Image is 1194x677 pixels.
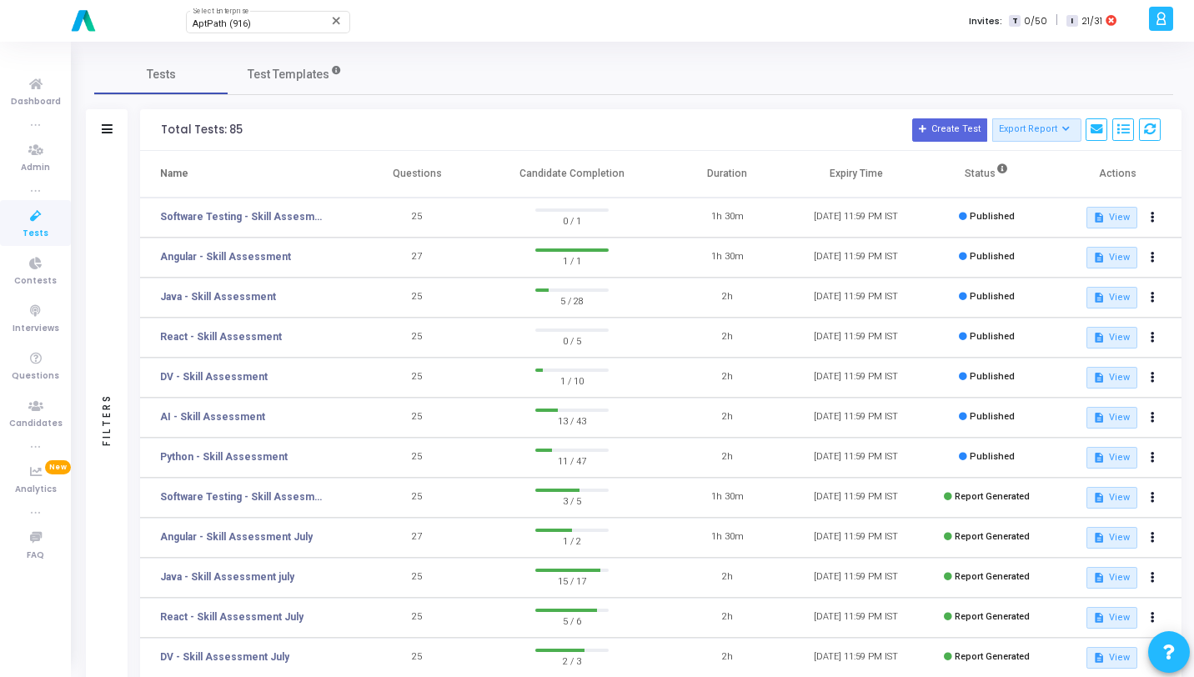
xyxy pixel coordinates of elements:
[535,412,610,429] span: 13 / 43
[1086,327,1137,349] button: View
[330,14,344,28] mat-icon: Clear
[663,438,792,478] td: 2h
[13,322,59,336] span: Interviews
[970,331,1015,342] span: Published
[1093,532,1105,544] mat-icon: description
[535,332,610,349] span: 0 / 5
[160,209,327,224] a: Software Testing - Skill Assesment
[1093,452,1105,464] mat-icon: description
[353,238,482,278] td: 27
[970,411,1015,422] span: Published
[248,66,329,83] span: Test Templates
[791,238,921,278] td: [DATE] 11:59 PM IST
[535,252,610,268] span: 1 / 1
[1056,12,1058,29] span: |
[353,151,482,198] th: Questions
[535,572,610,589] span: 15 / 17
[45,460,71,474] span: New
[160,329,282,344] a: React - Skill Assessment
[12,369,59,384] span: Questions
[160,249,291,264] a: Angular - Skill Assessment
[1086,487,1137,509] button: View
[663,278,792,318] td: 2h
[1086,367,1137,389] button: View
[160,369,268,384] a: DV - Skill Assessment
[955,491,1030,502] span: Report Generated
[663,238,792,278] td: 1h 30m
[663,478,792,518] td: 1h 30m
[955,531,1030,542] span: Report Generated
[663,318,792,358] td: 2h
[160,289,276,304] a: Java - Skill Assessment
[1009,15,1020,28] span: T
[663,151,792,198] th: Duration
[535,292,610,308] span: 5 / 28
[353,318,482,358] td: 25
[1086,247,1137,268] button: View
[955,651,1030,662] span: Report Generated
[791,358,921,398] td: [DATE] 11:59 PM IST
[955,611,1030,622] span: Report Generated
[663,558,792,598] td: 2h
[353,438,482,478] td: 25
[67,4,100,38] img: logo
[1093,572,1105,584] mat-icon: description
[160,449,288,464] a: Python - Skill Assessment
[791,398,921,438] td: [DATE] 11:59 PM IST
[535,612,610,629] span: 5 / 6
[791,151,921,198] th: Expiry Time
[160,569,294,584] a: Java - Skill Assessment july
[663,358,792,398] td: 2h
[992,118,1081,142] button: Export Report
[970,371,1015,382] span: Published
[1093,212,1105,223] mat-icon: description
[791,598,921,638] td: [DATE] 11:59 PM IST
[791,198,921,238] td: [DATE] 11:59 PM IST
[353,278,482,318] td: 25
[353,198,482,238] td: 25
[663,398,792,438] td: 2h
[791,518,921,558] td: [DATE] 11:59 PM IST
[921,151,1052,198] th: Status
[481,151,662,198] th: Candidate Completion
[1093,612,1105,624] mat-icon: description
[535,532,610,549] span: 1 / 2
[353,478,482,518] td: 25
[15,483,57,497] span: Analytics
[1093,372,1105,384] mat-icon: description
[1086,607,1137,629] button: View
[970,291,1015,302] span: Published
[1086,287,1137,308] button: View
[663,598,792,638] td: 2h
[1086,647,1137,669] button: View
[1024,14,1047,28] span: 0/50
[27,549,44,563] span: FAQ
[663,198,792,238] td: 1h 30m
[1081,14,1102,28] span: 21/31
[160,609,304,624] a: React - Skill Assessment July
[11,95,61,109] span: Dashboard
[663,518,792,558] td: 1h 30m
[160,409,265,424] a: AI - Skill Assessment
[1093,292,1105,303] mat-icon: description
[99,328,114,511] div: Filters
[353,398,482,438] td: 25
[791,318,921,358] td: [DATE] 11:59 PM IST
[1093,492,1105,504] mat-icon: description
[14,274,57,288] span: Contests
[535,452,610,469] span: 11 / 47
[970,211,1015,222] span: Published
[353,358,482,398] td: 25
[955,571,1030,582] span: Report Generated
[161,123,243,137] div: Total Tests: 85
[1086,207,1137,228] button: View
[791,278,921,318] td: [DATE] 11:59 PM IST
[353,598,482,638] td: 25
[147,66,176,83] span: Tests
[535,652,610,669] span: 2 / 3
[23,227,48,241] span: Tests
[535,212,610,228] span: 0 / 1
[1086,447,1137,469] button: View
[160,529,313,544] a: Angular - Skill Assessment July
[9,417,63,431] span: Candidates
